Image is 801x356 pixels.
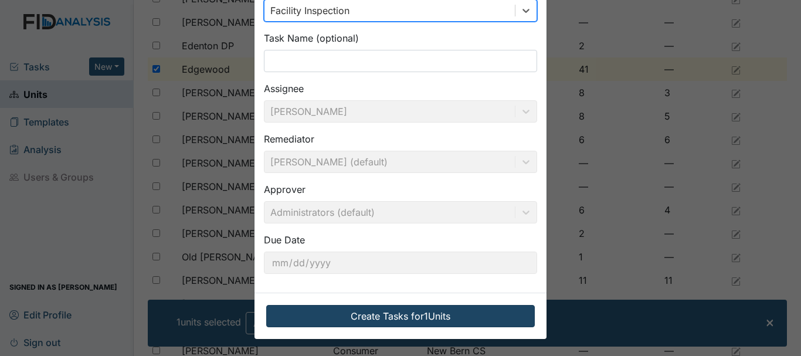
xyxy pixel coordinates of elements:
label: Assignee [264,82,304,96]
label: Approver [264,182,306,196]
label: Remediator [264,132,314,146]
label: Task Name (optional) [264,31,359,45]
div: Facility Inspection [270,4,349,18]
button: Create Tasks for1Units [266,305,535,327]
label: Due Date [264,233,305,247]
